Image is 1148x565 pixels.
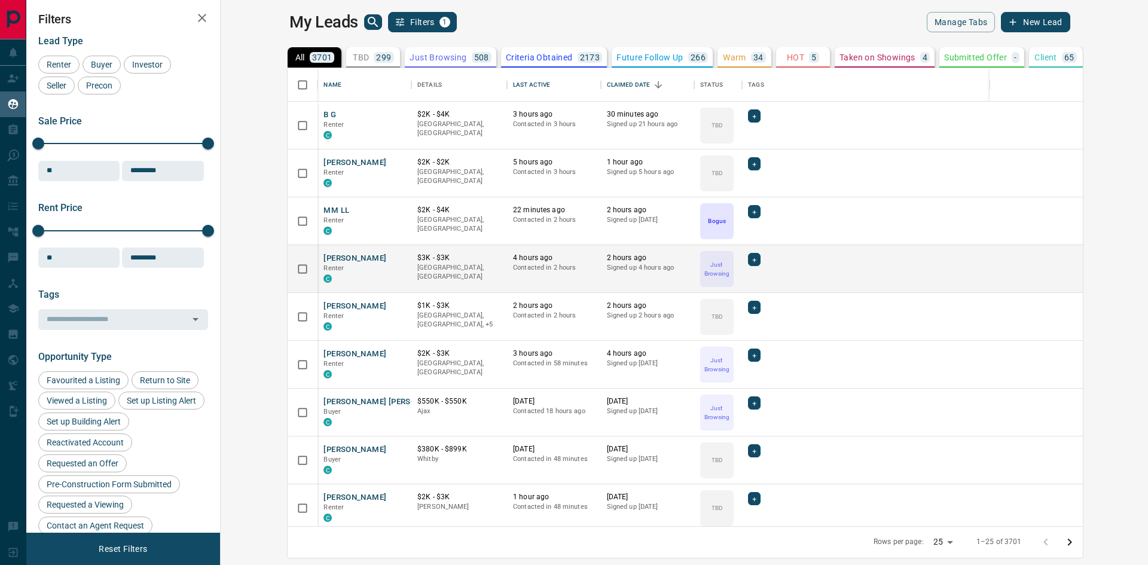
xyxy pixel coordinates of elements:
p: - [1014,53,1016,62]
span: Opportunity Type [38,351,112,362]
span: Reactivated Account [42,438,128,447]
p: [GEOGRAPHIC_DATA], [GEOGRAPHIC_DATA] [417,263,501,282]
p: 3701 [312,53,332,62]
span: Renter [323,264,344,272]
div: Favourited a Listing [38,371,129,389]
span: Investor [128,60,167,69]
p: Contacted in 48 minutes [513,454,595,464]
div: Pre-Construction Form Submitted [38,475,180,493]
button: Go to next page [1058,530,1082,554]
p: [DATE] [607,444,689,454]
p: Just Browsing [701,356,732,374]
div: + [748,301,761,314]
p: TBD [712,169,723,178]
button: Sort [650,77,667,93]
p: Contacted 18 hours ago [513,407,595,416]
p: [GEOGRAPHIC_DATA], [GEOGRAPHIC_DATA] [417,359,501,377]
p: 5 [811,53,816,62]
div: Requested an Offer [38,454,127,472]
p: 30 minutes ago [607,109,689,120]
p: Warm [723,53,746,62]
span: Renter [323,216,344,224]
p: 1–25 of 3701 [976,537,1022,547]
button: [PERSON_NAME] [PERSON_NAME] [323,396,451,408]
span: Renter [323,360,344,368]
span: + [752,254,756,265]
p: 4 hours ago [513,253,595,263]
p: Signed up 4 hours ago [607,263,689,273]
h2: Filters [38,12,208,26]
p: Taken on Showings [839,53,915,62]
div: Name [317,68,411,102]
p: 5 hours ago [513,157,595,167]
p: Signed up 2 hours ago [607,311,689,320]
div: Status [700,68,723,102]
span: Sale Price [38,115,82,127]
p: $2K - $4K [417,205,501,215]
div: + [748,396,761,410]
span: Viewed a Listing [42,396,111,405]
p: Criteria Obtained [506,53,573,62]
p: Signed up 21 hours ago [607,120,689,129]
p: Signed up 5 hours ago [607,167,689,177]
p: Future Follow Up [616,53,683,62]
button: MM LL [323,205,349,216]
span: Rent Price [38,202,83,213]
p: 2 hours ago [513,301,595,311]
button: search button [364,14,382,30]
span: Precon [82,81,117,90]
span: Renter [323,121,344,129]
p: 2 hours ago [607,253,689,263]
p: 34 [753,53,764,62]
div: condos.ca [323,131,332,139]
div: condos.ca [323,466,332,474]
div: + [748,492,761,505]
p: TBD [712,503,723,512]
p: 65 [1064,53,1074,62]
p: [DATE] [513,396,595,407]
span: Favourited a Listing [42,375,124,385]
p: Just Browsing [410,53,466,62]
div: 25 [929,533,957,551]
p: TBD [712,456,723,465]
button: Open [187,311,204,328]
button: Filters1 [388,12,457,32]
p: [DATE] [607,492,689,502]
div: Tags [742,68,1116,102]
div: Set up Building Alert [38,413,129,430]
p: [GEOGRAPHIC_DATA], [GEOGRAPHIC_DATA] [417,215,501,234]
p: Contacted in 48 minutes [513,502,595,512]
p: Contacted in 2 hours [513,311,595,320]
div: + [748,157,761,170]
div: condos.ca [323,322,332,331]
p: TBD [353,53,369,62]
div: Details [417,68,442,102]
p: [GEOGRAPHIC_DATA], [GEOGRAPHIC_DATA] [417,167,501,186]
span: Return to Site [136,375,194,385]
p: Rows per page: [874,537,924,547]
button: [PERSON_NAME] [323,349,386,360]
p: TBD [712,121,723,130]
span: Tags [38,289,59,300]
div: Seller [38,77,75,94]
div: Requested a Viewing [38,496,132,514]
p: 2173 [580,53,600,62]
div: Set up Listing Alert [118,392,204,410]
span: Buyer [323,408,341,416]
p: $550K - $550K [417,396,501,407]
div: condos.ca [323,370,332,378]
span: Renter [323,169,344,176]
div: Status [694,68,742,102]
p: Client [1034,53,1057,62]
p: Whitby [417,454,501,464]
div: Claimed Date [607,68,651,102]
p: $1K - $3K [417,301,501,311]
p: 3 hours ago [513,349,595,359]
div: + [748,109,761,123]
p: Contacted in 2 hours [513,263,595,273]
div: + [748,253,761,266]
p: Signed up [DATE] [607,215,689,225]
div: Last Active [513,68,550,102]
span: Buyer [87,60,117,69]
p: 22 minutes ago [513,205,595,215]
